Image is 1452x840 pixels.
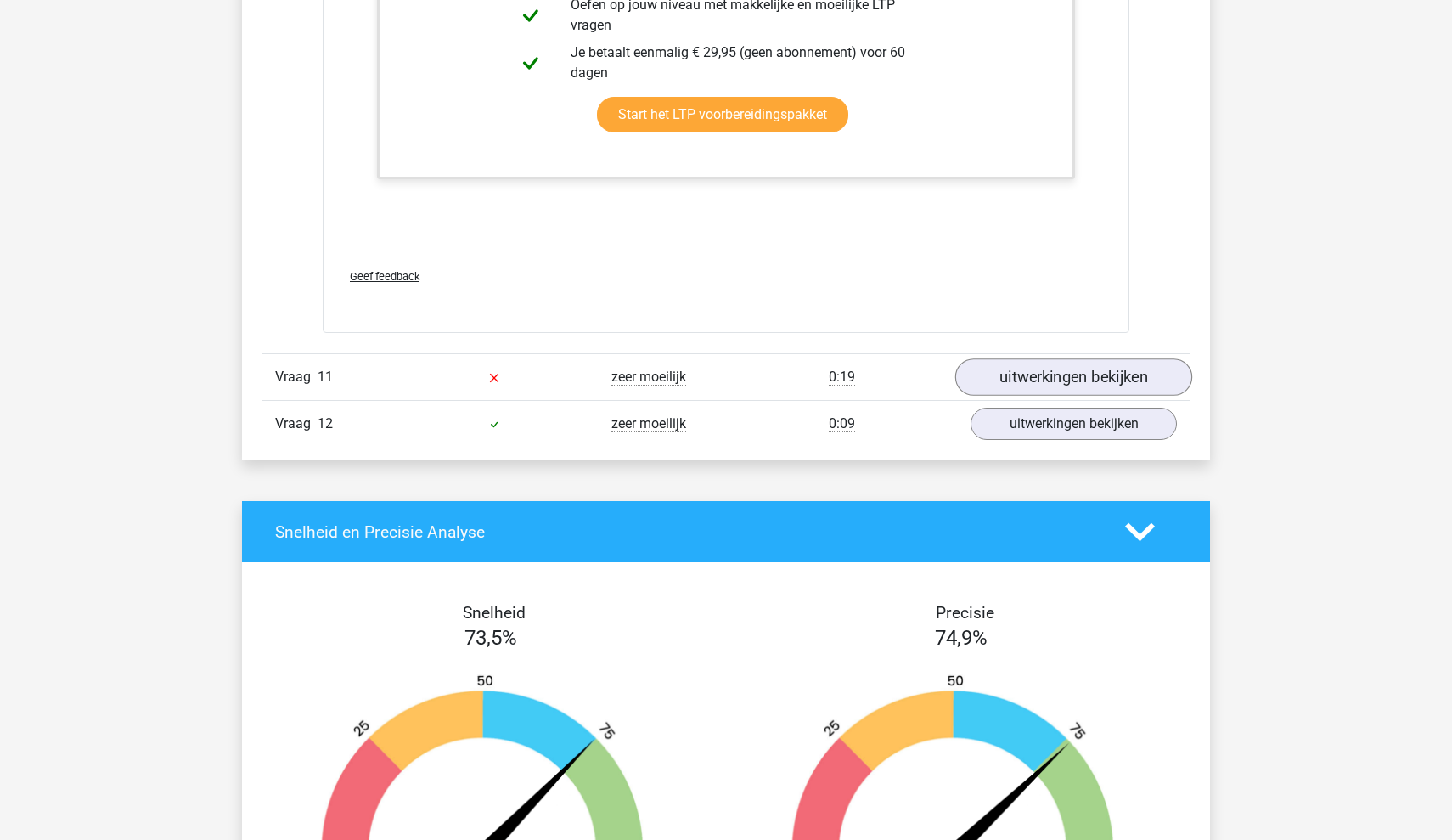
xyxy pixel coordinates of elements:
span: zeer moeilijk [611,369,686,386]
a: Start het LTP voorbereidingspakket [597,97,848,132]
span: 73,5% [464,626,517,650]
span: Vraag [275,367,318,387]
a: uitwerkingen bekijken [955,358,1192,396]
span: 12 [318,415,333,431]
span: 74,9% [935,626,988,650]
h4: Snelheid en Precisie Analyse [275,522,1100,542]
h4: Snelheid [275,603,713,623]
a: uitwerkingen bekijken [971,408,1177,440]
span: 0:09 [829,415,855,432]
span: 0:19 [829,369,855,386]
span: 11 [318,369,333,385]
span: Geef feedback [350,270,419,283]
span: Vraag [275,414,318,434]
span: zeer moeilijk [611,415,686,432]
h4: Precisie [746,603,1184,623]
